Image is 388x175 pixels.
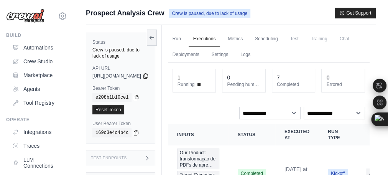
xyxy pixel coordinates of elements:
[92,121,149,127] label: User Bearer Token
[277,81,311,87] dt: Completed
[9,126,67,138] a: Integrations
[9,55,67,68] a: Crew Studio
[177,149,219,169] span: Our Product: transformação de PDFs de apre…
[306,31,332,46] span: Training is not available until the deployment is complete
[92,85,149,91] label: Bearer Token
[6,9,44,23] img: Logo
[9,97,67,109] a: Tool Registry
[326,74,329,81] div: 0
[335,8,376,18] button: Get Support
[250,31,282,47] a: Scheduling
[326,81,360,87] dt: Errored
[92,65,149,71] label: API URL
[86,8,164,18] span: Prospect Analysis Crew
[275,124,319,145] th: Executed at
[9,154,67,172] a: LLM Connections
[227,81,261,87] dt: Pending human input
[178,74,181,81] div: 1
[9,69,67,81] a: Marketplace
[92,39,149,45] label: Status
[92,128,132,137] code: 169c3e4c4b4c
[92,105,124,114] a: Reset Token
[168,47,204,63] a: Deployments
[335,31,353,46] span: Chat is not available until the deployment is complete
[9,83,67,95] a: Agents
[229,124,275,145] th: Status
[236,47,255,63] a: Logs
[9,41,67,54] a: Automations
[168,31,186,47] a: Run
[189,31,220,47] a: Executions
[6,32,67,38] div: Build
[168,124,229,145] th: Inputs
[91,156,127,160] h3: Test Endpoints
[169,9,250,18] span: Crew is paused, due to lack of usage
[6,117,67,123] div: Operate
[285,31,303,46] span: Test
[9,140,67,152] a: Traces
[227,74,230,81] div: 0
[277,74,280,81] div: 7
[319,124,357,145] th: Run Type
[207,47,233,63] a: Settings
[223,31,247,47] a: Metrics
[92,73,141,79] span: [URL][DOMAIN_NAME]
[178,81,195,87] span: Running
[92,93,132,102] code: e208b1b10ce1
[92,47,149,59] div: Crew is paused, due to lack of usage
